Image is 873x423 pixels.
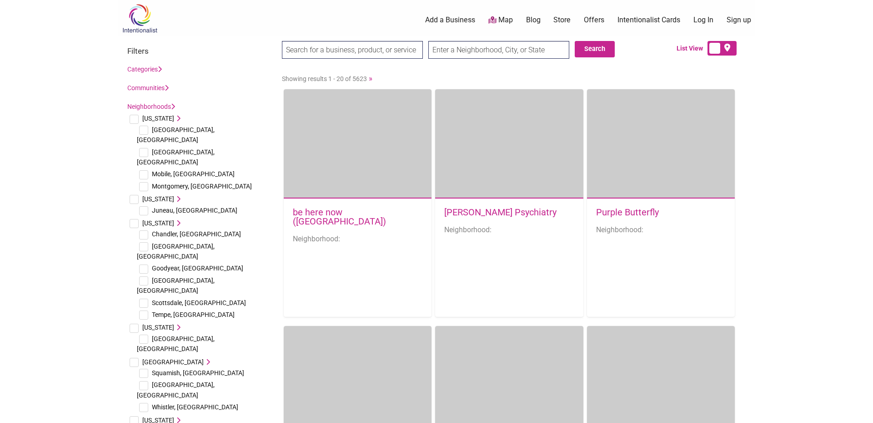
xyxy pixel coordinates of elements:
span: Tempe, [GEOGRAPHIC_DATA] [152,311,235,318]
a: Store [553,15,571,25]
span: [GEOGRAPHIC_DATA], [GEOGRAPHIC_DATA] [137,335,215,352]
span: Goodyear, [GEOGRAPHIC_DATA] [152,265,243,272]
span: [US_STATE] [142,195,174,203]
h3: Filters [127,46,273,56]
a: Add a Business [425,15,475,25]
a: [PERSON_NAME] Psychiatry [444,207,557,218]
span: [GEOGRAPHIC_DATA], [GEOGRAPHIC_DATA] [137,148,215,166]
span: Showing results 1 - 20 of 5623 [282,75,367,82]
a: be here now ([GEOGRAPHIC_DATA]) [293,207,386,227]
button: Search [575,41,615,57]
li: Neighborhood: [596,224,726,236]
span: [GEOGRAPHIC_DATA], [GEOGRAPHIC_DATA] [137,381,215,398]
a: Log In [693,15,713,25]
span: Chandler, [GEOGRAPHIC_DATA] [152,230,241,238]
a: Communities [127,84,169,92]
span: Juneau, [GEOGRAPHIC_DATA] [152,207,237,214]
span: Mobile, [GEOGRAPHIC_DATA] [152,170,235,178]
li: Neighborhood: [444,224,574,236]
span: [GEOGRAPHIC_DATA], [GEOGRAPHIC_DATA] [137,277,215,294]
span: Squamish, [GEOGRAPHIC_DATA] [152,369,244,377]
a: Offers [584,15,604,25]
input: Search for a business, product, or service [282,41,423,59]
span: [GEOGRAPHIC_DATA] [142,358,204,366]
a: Neighborhoods [127,103,175,110]
a: Categories [127,66,162,73]
a: Intentionalist Cards [617,15,680,25]
span: [US_STATE] [142,324,174,331]
li: Neighborhood: [293,233,422,245]
span: [GEOGRAPHIC_DATA], [GEOGRAPHIC_DATA] [137,243,215,260]
span: [GEOGRAPHIC_DATA], [GEOGRAPHIC_DATA] [137,126,215,143]
img: Intentionalist [118,4,161,33]
span: [US_STATE] [142,219,174,227]
span: Scottsdale, [GEOGRAPHIC_DATA] [152,299,246,306]
span: List View [677,44,707,53]
a: Map [488,15,513,25]
input: Enter a Neighborhood, City, or State [428,41,569,59]
a: Purple Butterfly [596,207,659,218]
a: » [369,74,372,83]
span: Whistler, [GEOGRAPHIC_DATA] [152,403,238,411]
span: [US_STATE] [142,115,174,122]
a: Sign up [727,15,751,25]
span: Montgomery, [GEOGRAPHIC_DATA] [152,183,252,190]
a: Blog [526,15,541,25]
